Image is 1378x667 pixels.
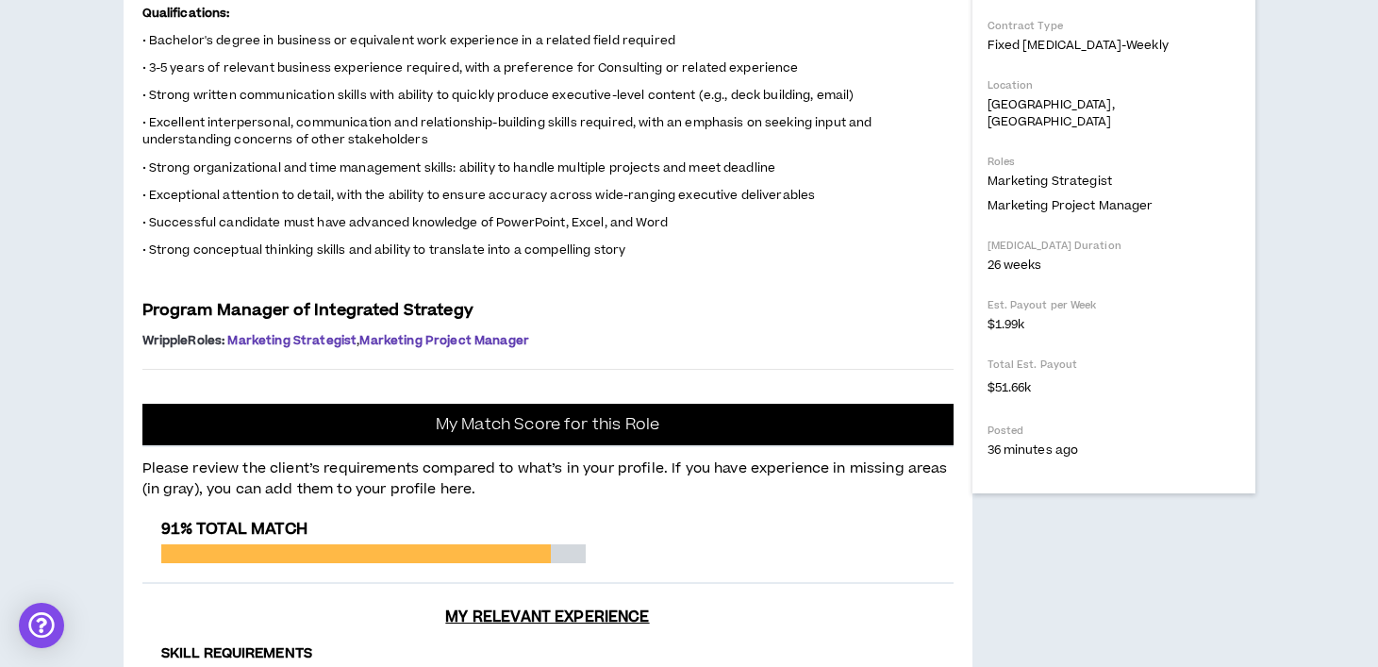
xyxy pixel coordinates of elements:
p: $1.99k [988,316,1240,333]
span: Marketing Strategist [227,332,357,349]
div: Open Intercom Messenger [19,603,64,648]
p: 36 minutes ago [988,442,1240,459]
p: , [142,333,954,348]
strong: Qualifications: [142,5,230,22]
span: Marketing Project Manager [988,197,1154,214]
p: Contract Type [988,19,1240,33]
span: • 3-5 years of relevant business experience required, with a preference for Consulting or related... [142,59,799,76]
span: • Excellent interpersonal, communication and relationship-building skills required, with an empha... [142,114,872,148]
p: Location [988,78,1240,92]
span: 91% Total Match [161,518,307,541]
p: [GEOGRAPHIC_DATA], [GEOGRAPHIC_DATA] [988,96,1240,130]
p: My Match Score for this Role [436,415,659,434]
span: • Successful candidate must have advanced knowledge of PowerPoint, Excel, and Word [142,214,668,231]
p: Roles [988,155,1240,169]
span: Marketing Strategist [988,173,1112,190]
p: Total Est. Payout [988,358,1240,372]
span: • Strong organizational and time management skills: ability to handle multiple projects and meet ... [142,159,776,176]
p: Please review the client’s requirements compared to what’s in your profile. If you have experienc... [142,447,954,501]
h4: Skill Requirements [161,645,935,663]
p: 26 weeks [988,257,1240,274]
p: [MEDICAL_DATA] Duration [988,239,1240,253]
span: • Strong conceptual thinking skills and ability to translate into a compelling story [142,242,626,258]
span: Program Manager of Integrated Strategy [142,299,473,322]
p: Posted [988,424,1240,438]
span: • Strong written communication skills with ability to quickly produce executive-level content (e.... [142,87,855,104]
p: Est. Payout per Week [988,298,1240,312]
span: Wripple Roles : [142,332,225,349]
span: $51.66k [988,375,1032,398]
span: Fixed [MEDICAL_DATA] - weekly [988,37,1169,54]
h3: My Relevant Experience [142,608,954,626]
span: • Bachelor's degree in business or equivalent work experience in a related field required [142,32,675,49]
span: Marketing Project Manager [359,332,529,349]
span: • Exceptional attention to detail, with the ability to ensure accuracy across wide-ranging execut... [142,187,816,204]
